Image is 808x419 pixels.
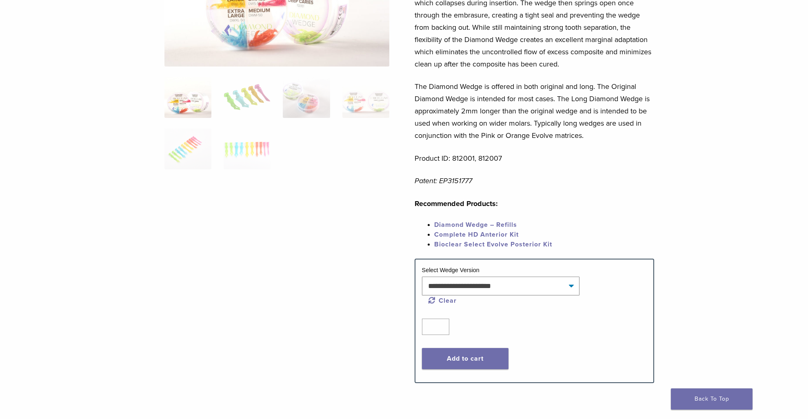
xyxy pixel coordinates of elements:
img: Diamond Wedge Kits - Image 6 [224,129,271,169]
label: Select Wedge Version [422,267,479,273]
img: Diamond Wedge Kits - Image 4 [342,77,389,118]
a: Bioclear Select Evolve Posterior Kit [434,240,552,248]
img: Diamond Wedge Kits - Image 2 [224,77,271,118]
button: Add to cart [422,348,508,369]
strong: Recommended Products: [415,199,498,208]
img: Diamond Wedge Kits - Image 5 [164,129,211,169]
a: Clear [428,297,457,305]
img: Diamond-Wedges-Assorted-3-Copy-e1548779949314-324x324.jpg [164,77,211,118]
a: Diamond Wedge – Refills [434,221,517,229]
img: Diamond Wedge Kits - Image 3 [283,77,330,118]
p: Product ID: 812001, 812007 [415,152,655,164]
p: The Diamond Wedge is offered in both original and long. The Original Diamond Wedge is intended fo... [415,80,655,142]
a: Back To Top [671,388,753,410]
em: Patent: EP3151777 [415,176,472,185]
a: Complete HD Anterior Kit [434,231,519,239]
